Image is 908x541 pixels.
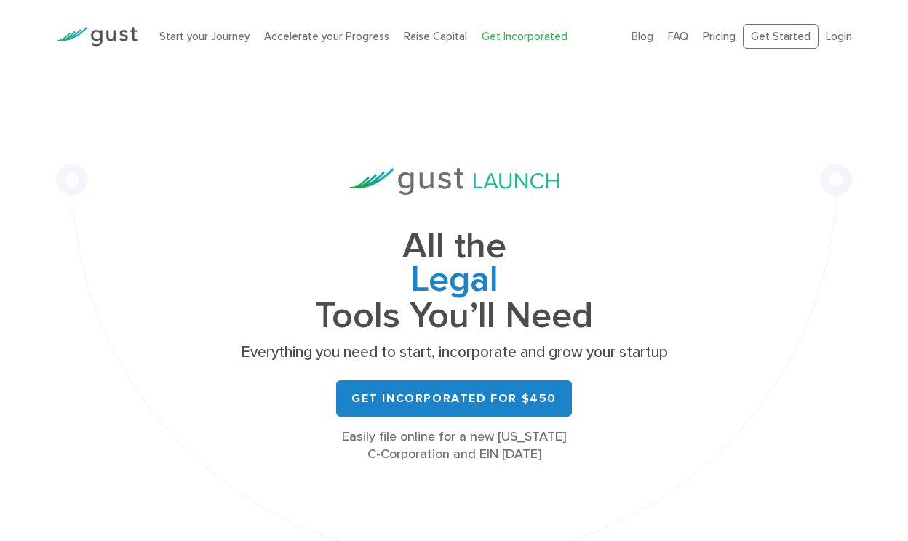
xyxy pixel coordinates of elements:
[236,263,672,300] span: Legal
[236,342,672,363] p: Everything you need to start, incorporate and grow your startup
[236,428,672,463] div: Easily file online for a new [US_STATE] C-Corporation and EIN [DATE]
[743,24,819,49] a: Get Started
[336,380,572,417] a: Get Incorporated for $450
[159,30,250,43] a: Start your Journey
[349,168,559,195] img: Gust Launch Logo
[703,30,736,43] a: Pricing
[264,30,389,43] a: Accelerate your Progress
[404,30,467,43] a: Raise Capital
[826,30,852,43] a: Login
[236,230,672,332] h1: All the Tools You’ll Need
[668,30,688,43] a: FAQ
[632,30,653,43] a: Blog
[56,27,138,47] img: Gust Logo
[482,30,567,43] a: Get Incorporated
